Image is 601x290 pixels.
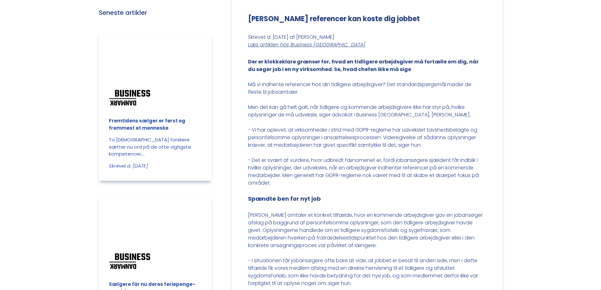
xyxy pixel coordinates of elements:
img: Billede [109,86,150,109]
b: Fremtidens sælger er først og fremmest et menneske [109,117,185,131]
p: Seneste artikler [99,8,212,17]
p: To [DEMOGRAPHIC_DATA] forskere sætter nu ord på de otte vigtigste kompetencer,... [109,136,202,158]
img: Billede [109,249,150,273]
a: Læs artiklen hos Business [GEOGRAPHIC_DATA] [248,41,365,48]
p: Må vi indhente referencer hos din tidligere arbejdsgiver? Det standardspørgsmål møder de fleste t... [248,81,486,104]
p: Men det kan gå helt galt, når tidligere og kommende arbejdsgivere ikke har styr på, hvilke oplysn... [248,104,486,126]
h3: Spændte ben for nyt job [248,194,486,211]
p: Skrevet d. [DATE] af [PERSON_NAME] [248,33,486,49]
i: Skrevet d. [DATE] [109,163,148,169]
p: - Vi har oplevet, at virksomheder i strid med GDPR-reglerne har udvekslet tavshedsbelagte og pers... [248,126,486,157]
p: [PERSON_NAME] omtaler et konkret tilfælde, hvor en kommende arbejdsgiver gav en jobansøger afslag... [248,211,486,257]
h1: [PERSON_NAME] referencer kan koste dig jobbet [248,14,486,24]
a: BilledeFremtidens sælger er først og fremmest et menneskeTo [DEMOGRAPHIC_DATA] forskere sætter nu... [99,33,212,181]
strong: Der er klokkeklare grænser for, hvad en tidligere arbejdsgiver må fortælle om dig, når du søger j... [248,58,479,73]
p: - Det er svært at vurdere, hvor udbredt fænomenet er, fordi jobansøgere sjældent får indblik i hv... [248,157,486,194]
